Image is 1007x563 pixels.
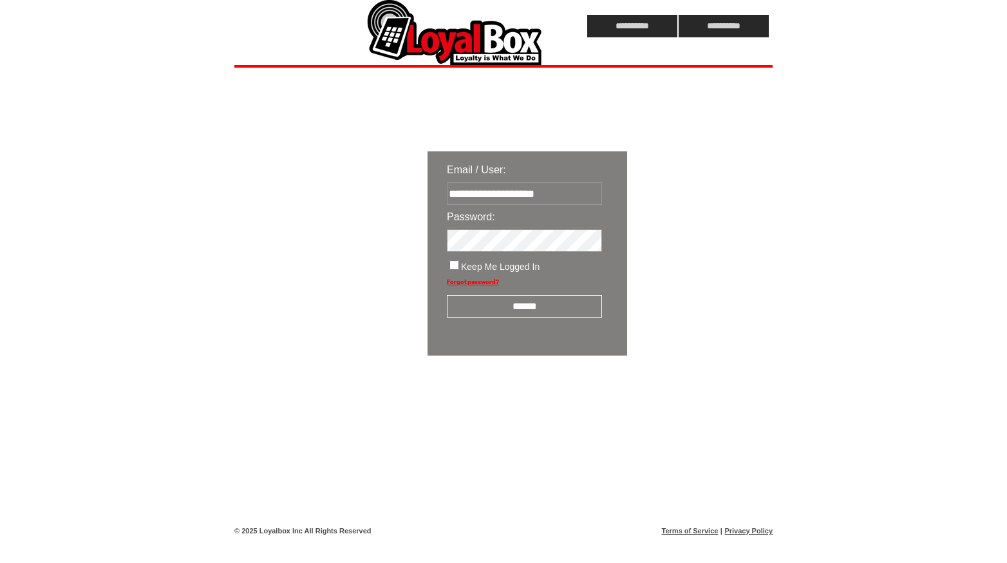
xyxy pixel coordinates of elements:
span: Email / User: [447,164,506,175]
span: Keep Me Logged In [461,262,540,272]
span: © 2025 Loyalbox Inc All Rights Reserved [234,527,372,535]
span: | [720,527,722,535]
img: transparent.png;jsessionid=C84FFD0A69944AB76EF77C8872785C81 [664,388,729,404]
a: Privacy Policy [724,527,773,535]
span: Password: [447,211,495,222]
a: Forgot password? [447,278,499,285]
a: Terms of Service [662,527,719,535]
